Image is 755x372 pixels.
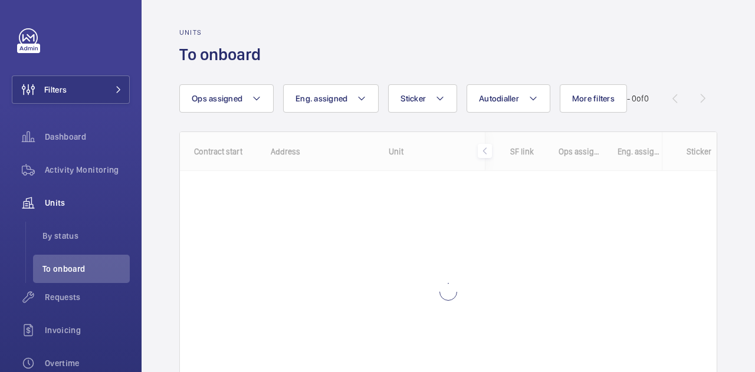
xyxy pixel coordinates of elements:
span: More filters [572,94,615,103]
span: Invoicing [45,324,130,336]
span: Autodialler [479,94,519,103]
button: Sticker [388,84,457,113]
h2: Units [179,28,268,37]
button: Eng. assigned [283,84,379,113]
button: Autodialler [467,84,550,113]
button: Ops assigned [179,84,274,113]
button: Filters [12,75,130,104]
span: 0 - 0 0 [621,94,649,103]
span: Dashboard [45,131,130,143]
span: Units [45,197,130,209]
span: Sticker [401,94,426,103]
span: Requests [45,291,130,303]
span: Filters [44,84,67,96]
span: Ops assigned [192,94,242,103]
span: To onboard [42,263,130,275]
span: Activity Monitoring [45,164,130,176]
span: By status [42,230,130,242]
span: Eng. assigned [296,94,347,103]
button: More filters [560,84,627,113]
span: Overtime [45,357,130,369]
h1: To onboard [179,44,268,65]
span: of [636,94,644,103]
